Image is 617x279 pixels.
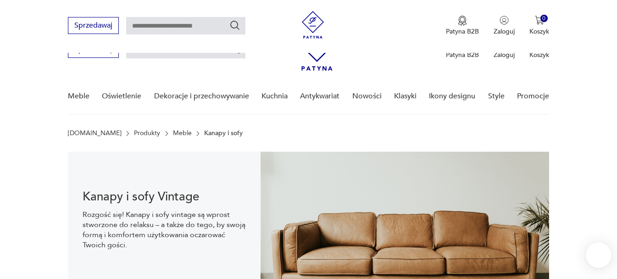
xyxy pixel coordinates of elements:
a: Produkty [134,130,160,137]
p: Patyna B2B [446,27,479,36]
a: Ikony designu [429,79,475,114]
p: Zaloguj [494,51,515,59]
a: Oświetlenie [102,79,141,114]
img: Ikona koszyka [535,16,544,25]
a: Nowości [352,79,382,114]
a: [DOMAIN_NAME] [68,130,122,137]
button: Patyna B2B [446,16,479,36]
a: Ikona medaluPatyna B2B [446,16,479,36]
button: Szukaj [229,20,240,31]
button: Sprzedawaj [68,17,119,34]
a: Sprzedawaj [68,47,119,53]
a: Dekoracje i przechowywanie [154,79,249,114]
iframe: Smartsupp widget button [586,242,611,268]
p: Koszyk [529,51,549,59]
a: Kuchnia [261,79,288,114]
a: Style [488,79,505,114]
div: 0 [540,15,548,23]
a: Meble [68,79,89,114]
img: Ikona medalu [458,16,467,26]
p: Koszyk [529,27,549,36]
p: Zaloguj [494,27,515,36]
a: Sprzedawaj [68,23,119,29]
p: Rozgość się! Kanapy i sofy vintage są wprost stworzone do relaksu – a także do tego, by swoją for... [83,210,246,250]
p: Patyna B2B [446,51,479,59]
button: Zaloguj [494,16,515,36]
p: Kanapy i sofy [204,130,243,137]
a: Antykwariat [300,79,339,114]
img: Ikonka użytkownika [500,16,509,25]
button: 0Koszyk [529,16,549,36]
h1: Kanapy i sofy Vintage [83,191,246,202]
a: Meble [173,130,192,137]
a: Promocje [517,79,549,114]
a: Klasyki [394,79,417,114]
img: Patyna - sklep z meblami i dekoracjami vintage [299,11,327,39]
